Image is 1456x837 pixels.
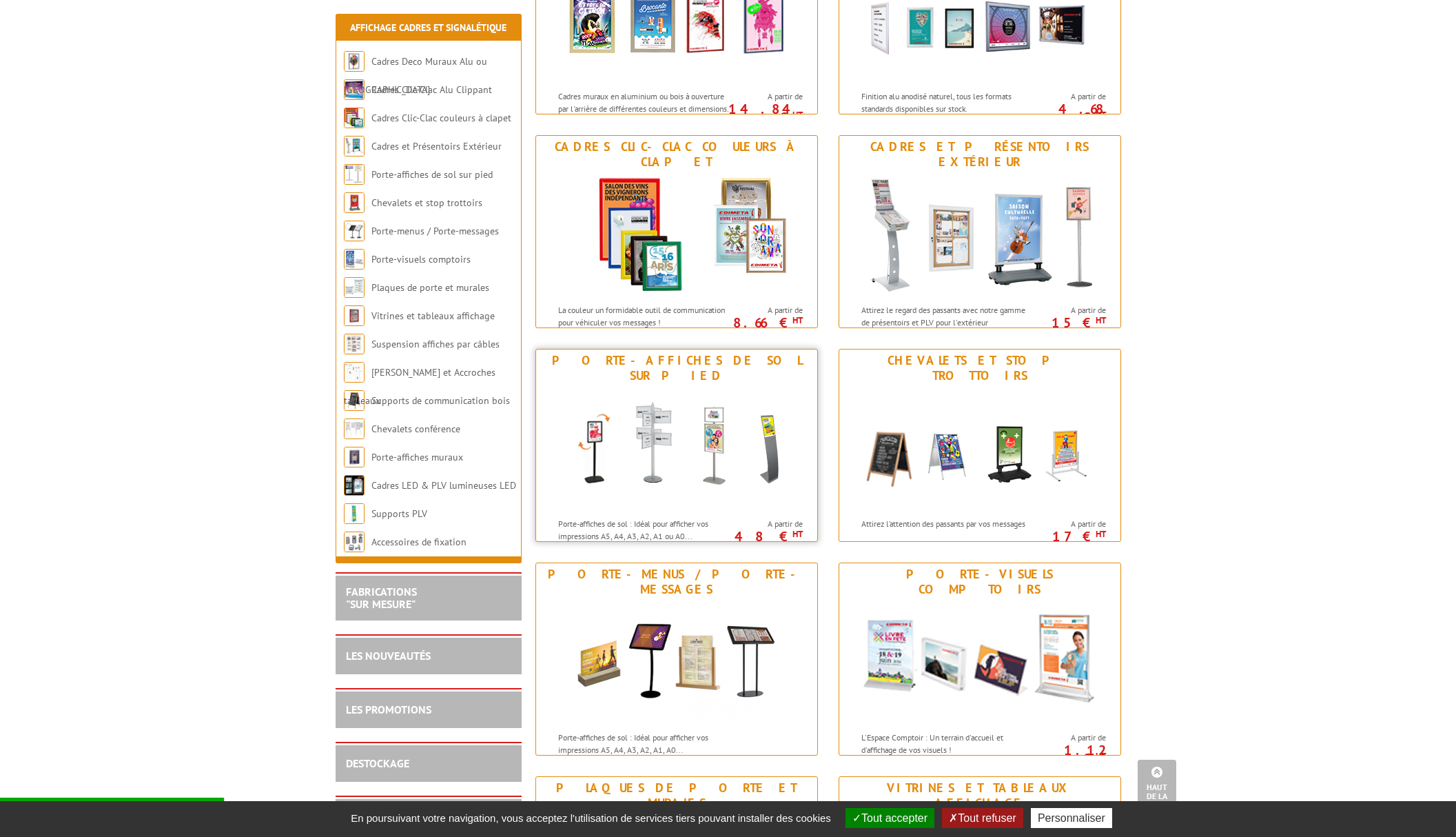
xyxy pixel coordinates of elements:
[540,780,814,811] div: Plaques de porte et murales
[371,112,511,124] a: Cadres Clic-Clac couleurs à clapet
[558,518,729,541] p: Porte-affiches de sol : Idéal pour afficher vos impressions A5, A4, A3, A2, A1 ou A0...
[852,601,1107,725] img: Porte-visuels comptoirs
[1096,109,1106,121] sup: HT
[843,780,1117,811] div: Vitrines et tableaux affichage
[577,601,776,725] img: Porte-menus / Porte-messages
[346,585,417,611] a: FABRICATIONS"Sur Mesure"
[344,475,365,496] img: Cadres LED & PLV lumineuses LED
[549,173,804,297] img: Cadres Clic-Clac couleurs à clapet
[540,139,814,170] div: Cadres Clic-Clac couleurs à clapet
[1029,105,1106,121] p: 4.68 €
[1029,746,1106,763] p: 1.12 €
[371,423,460,435] a: Chevalets conférence
[344,447,365,467] img: Porte-affiches muraux
[371,310,495,322] a: Vitrines et tableaux affichage
[371,225,499,237] a: Porte-menus / Porte-messages
[1036,91,1106,102] span: A partir de
[344,249,365,270] img: Porte-visuels comptoirs
[371,536,466,548] a: Accessoires de fixation
[344,192,365,213] img: Chevalets et stop trottoirs
[792,109,803,121] sup: HT
[861,732,1032,755] p: L'Espace Comptoir : Un terrain d'accueil et d'affichage de vos visuels !
[371,140,502,152] a: Cadres et Présentoirs Extérieur
[839,563,1121,756] a: Porte-visuels comptoirs Porte-visuels comptoirs L'Espace Comptoir : Un terrain d'accueil et d'aff...
[346,703,431,716] a: LES PROMOTIONS
[371,451,463,463] a: Porte-affiches muraux
[558,304,729,327] p: La couleur un formidable outil de communication pour véhiculer vos messages !
[540,353,814,383] div: Porte-affiches de sol sur pied
[344,532,365,552] img: Accessoires de fixation
[861,304,1032,327] p: Attirez le regard des passants avec notre gamme de présentoirs et PLV pour l'extérieur
[535,563,818,756] a: Porte-menus / Porte-messages Porte-menus / Porte-messages Porte-affiches de sol : Idéal pour affi...
[839,349,1121,542] a: Chevalets et stop trottoirs Chevalets et stop trottoirs Attirez l’attention des passants par vos ...
[344,366,495,407] a: [PERSON_NAME] et Accroches tableaux
[344,362,365,383] img: Cimaises et Accroches tableaux
[344,334,365,354] img: Suspension affiches par câbles
[861,518,1032,530] p: Attirez l’attention des passants par vos messages
[344,136,365,157] img: Cadres et Présentoirs Extérieur
[558,90,729,138] p: Cadres muraux en aluminium ou bois à ouverture par l'arrière de différentes couleurs et dimension...
[1096,750,1106,762] sup: HT
[371,83,492,96] a: Cadres Clic-Clac Alu Clippant
[535,135,818,328] a: Cadres Clic-Clac couleurs à clapet Cadres Clic-Clac couleurs à clapet La couleur un formidable ou...
[535,349,818,542] a: Porte-affiches de sol sur pied Porte-affiches de sol sur pied Porte-affiches de sol : Idéal pour ...
[1036,732,1106,743] span: A partir de
[852,387,1107,511] img: Chevalets et stop trottoirs
[726,319,803,327] p: 8.66 €
[839,135,1121,328] a: Cadres et Présentoirs Extérieur Cadres et Présentoirs Extérieur Attirez le regard des passants av...
[344,812,838,824] span: En poursuivant votre navigation, vous acceptez l'utilisation de services tiers pouvant installer ...
[350,21,506,34] a: Affichage Cadres et Signalétique
[344,164,365,185] img: Porte-affiches de sol sur pied
[1029,319,1106,327] p: 15 €
[726,105,803,121] p: 14.84 €
[344,305,365,326] img: Vitrines et tableaux affichage
[845,808,934,828] button: Tout accepter
[371,281,489,294] a: Plaques de porte et murales
[1029,532,1106,541] p: 17 €
[942,808,1023,828] button: Tout refuser
[843,139,1117,170] div: Cadres et Présentoirs Extérieur
[732,305,803,316] span: A partir de
[861,90,1032,114] p: Finition alu anodisé naturel, tous les formats standards disponibles sur stock.
[344,221,365,241] img: Porte-menus / Porte-messages
[344,503,365,524] img: Supports PLV
[371,338,500,350] a: Suspension affiches par câbles
[1031,808,1112,828] button: Personnaliser (fenêtre modale)
[346,649,431,663] a: LES NOUVEAUTÉS
[344,51,365,72] img: Cadres Deco Muraux Alu ou Bois
[1036,305,1106,316] span: A partir de
[726,532,803,541] p: 48 €
[792,528,803,540] sup: HT
[344,418,365,439] img: Chevalets conférence
[1096,528,1106,540] sup: HT
[732,518,803,530] span: A partir de
[843,567,1117,597] div: Porte-visuels comptoirs
[344,277,365,298] img: Plaques de porte et murales
[344,108,365,128] img: Cadres Clic-Clac couleurs à clapet
[1138,760,1176,816] a: Haut de la page
[558,732,729,755] p: Porte-affiches de sol : Idéal pour afficher vos impressions A5, A4, A3, A2, A1, A0...
[792,314,803,326] sup: HT
[371,196,482,209] a: Chevalets et stop trottoirs
[1036,518,1106,530] span: A partir de
[344,55,487,96] a: Cadres Deco Muraux Alu ou [GEOGRAPHIC_DATA]
[371,253,471,265] a: Porte-visuels comptoirs
[549,387,804,511] img: Porte-affiches de sol sur pied
[540,567,814,597] div: Porte-menus / Porte-messages
[346,756,409,770] a: DESTOCKAGE
[371,507,427,520] a: Supports PLV
[1096,314,1106,326] sup: HT
[852,173,1107,297] img: Cadres et Présentoirs Extérieur
[371,479,516,492] a: Cadres LED & PLV lumineuses LED
[732,91,803,102] span: A partir de
[371,394,510,407] a: Supports de communication bois
[371,168,493,181] a: Porte-affiches de sol sur pied
[843,353,1117,383] div: Chevalets et stop trottoirs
